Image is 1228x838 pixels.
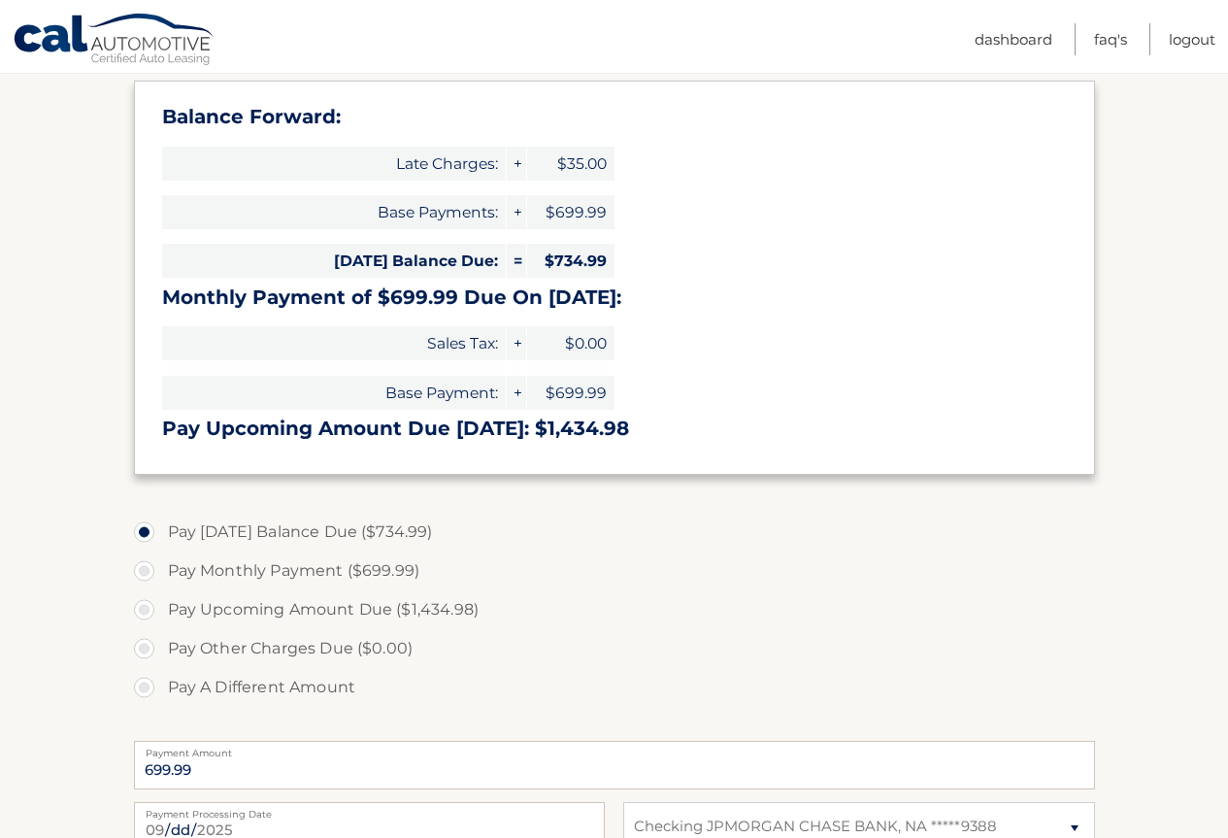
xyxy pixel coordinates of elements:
span: Base Payments: [162,195,506,229]
a: Logout [1169,23,1215,55]
label: Pay Monthly Payment ($699.99) [134,552,1095,590]
a: Cal Automotive [13,13,216,69]
span: [DATE] Balance Due: [162,244,506,278]
span: $699.99 [527,195,614,229]
label: Pay Upcoming Amount Due ($1,434.98) [134,590,1095,629]
span: = [507,244,526,278]
label: Payment Processing Date [134,802,605,818]
span: $699.99 [527,376,614,410]
input: Payment Amount [134,741,1095,789]
a: FAQ's [1094,23,1127,55]
label: Payment Amount [134,741,1095,756]
a: Dashboard [975,23,1052,55]
label: Pay Other Charges Due ($0.00) [134,629,1095,668]
span: Base Payment: [162,376,506,410]
span: + [507,147,526,181]
span: Sales Tax: [162,326,506,360]
span: $35.00 [527,147,614,181]
span: $0.00 [527,326,614,360]
span: $734.99 [527,244,614,278]
span: + [507,376,526,410]
label: Pay [DATE] Balance Due ($734.99) [134,513,1095,552]
span: + [507,326,526,360]
span: Late Charges: [162,147,506,181]
h3: Balance Forward: [162,105,1067,129]
label: Pay A Different Amount [134,668,1095,707]
h3: Pay Upcoming Amount Due [DATE]: $1,434.98 [162,417,1067,441]
span: + [507,195,526,229]
h3: Monthly Payment of $699.99 Due On [DATE]: [162,285,1067,310]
